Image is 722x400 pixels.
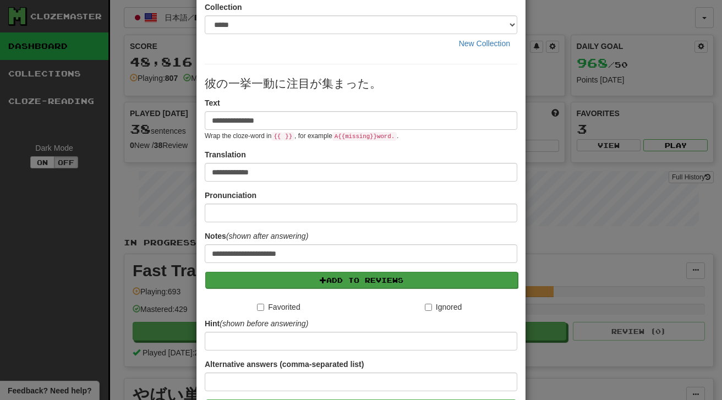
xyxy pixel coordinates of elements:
input: Favorited [257,304,264,311]
small: Wrap the cloze-word in , for example . [205,132,398,140]
label: Alternative answers (comma-separated list) [205,359,364,370]
label: Translation [205,149,246,160]
button: Add to Reviews [205,272,518,288]
em: (shown after answering) [226,232,308,240]
code: {{ [271,132,283,141]
label: Ignored [425,302,462,313]
button: New Collection [452,34,517,53]
input: Ignored [425,304,432,311]
em: (shown before answering) [220,319,308,328]
label: Favorited [257,302,300,313]
p: 彼の一挙一動に注目が集まった。 [205,75,517,92]
label: Text [205,97,220,108]
label: Notes [205,231,308,242]
label: Collection [205,2,242,13]
label: Hint [205,318,308,329]
code: A {{ missing }} word. [332,132,397,141]
code: }} [283,132,294,141]
label: Pronunciation [205,190,256,201]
